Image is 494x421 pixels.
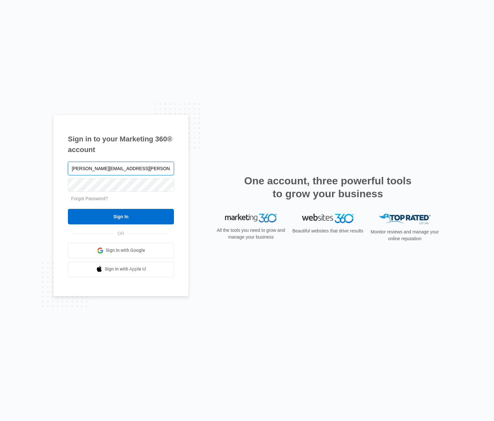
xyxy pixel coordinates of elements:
[71,196,108,201] a: Forgot Password?
[105,266,146,272] span: Sign in with Apple Id
[225,214,277,223] img: Marketing 360
[292,228,364,234] p: Beautiful websites that drive results
[106,247,145,254] span: Sign in with Google
[242,174,413,200] h2: One account, three powerful tools to grow your business
[113,230,129,237] span: OR
[68,209,174,224] input: Sign In
[68,162,174,175] input: Email
[302,214,354,223] img: Websites 360
[68,243,174,258] a: Sign in with Google
[68,262,174,277] a: Sign in with Apple Id
[68,134,174,155] h1: Sign in to your Marketing 360® account
[369,229,441,242] p: Monitor reviews and manage your online reputation
[379,214,431,224] img: Top Rated Local
[215,227,287,241] p: All the tools you need to grow and manage your business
